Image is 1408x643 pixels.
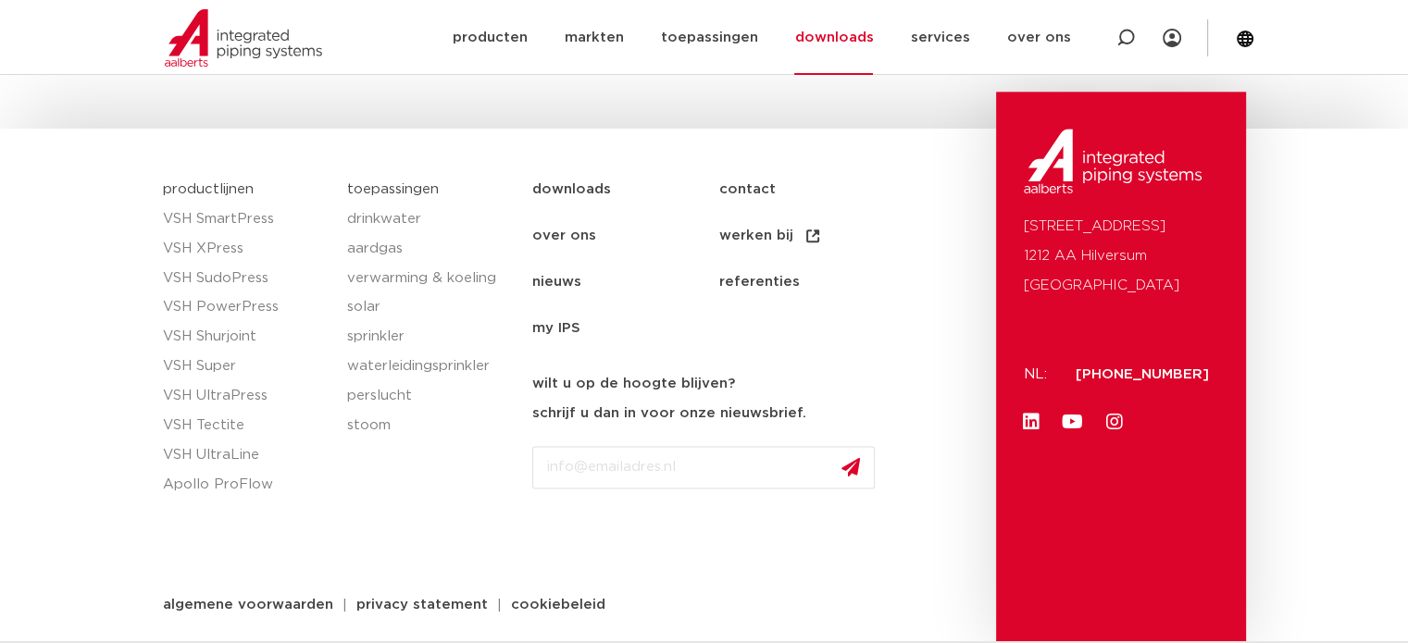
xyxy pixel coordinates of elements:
a: verwarming & koeling [347,264,514,293]
a: privacy statement [343,598,502,612]
strong: schrijf u dan in voor onze nieuwsbrief. [532,406,806,420]
a: my IPS [532,305,718,352]
a: VSH UltraPress [163,381,330,411]
p: NL: [1024,360,1053,390]
a: VSH SmartPress [163,204,330,234]
a: contact [718,167,904,213]
a: cookiebeleid [497,598,619,612]
a: VSH Tectite [163,411,330,440]
img: send.svg [841,457,860,476]
a: VSH PowerPress [163,292,330,322]
a: nieuws [532,259,718,305]
a: Apollo ProFlow [163,470,330,500]
a: VSH XPress [163,234,330,264]
input: info@emailadres.nl [532,446,875,488]
a: drinkwater [347,204,514,234]
a: VSH UltraLine [163,440,330,470]
a: perslucht [347,381,514,411]
a: toepassingen [347,182,439,196]
nav: Menu [532,167,987,352]
span: privacy statement [356,598,488,612]
a: sprinkler [347,322,514,352]
a: VSH SudoPress [163,264,330,293]
a: referenties [718,259,904,305]
a: waterleidingsprinkler [347,352,514,381]
a: productlijnen [163,182,254,196]
a: downloads [532,167,718,213]
a: aardgas [347,234,514,264]
a: VSH Shurjoint [163,322,330,352]
span: algemene voorwaarden [163,598,333,612]
a: over ons [532,213,718,259]
span: cookiebeleid [511,598,605,612]
a: [PHONE_NUMBER] [1076,367,1209,381]
iframe: reCAPTCHA [532,503,814,575]
a: solar [347,292,514,322]
a: werken bij [718,213,904,259]
a: stoom [347,411,514,440]
p: [STREET_ADDRESS] 1212 AA Hilversum [GEOGRAPHIC_DATA] [1024,212,1218,301]
a: algemene voorwaarden [149,598,347,612]
strong: wilt u op de hoogte blijven? [532,377,735,390]
a: VSH Super [163,352,330,381]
